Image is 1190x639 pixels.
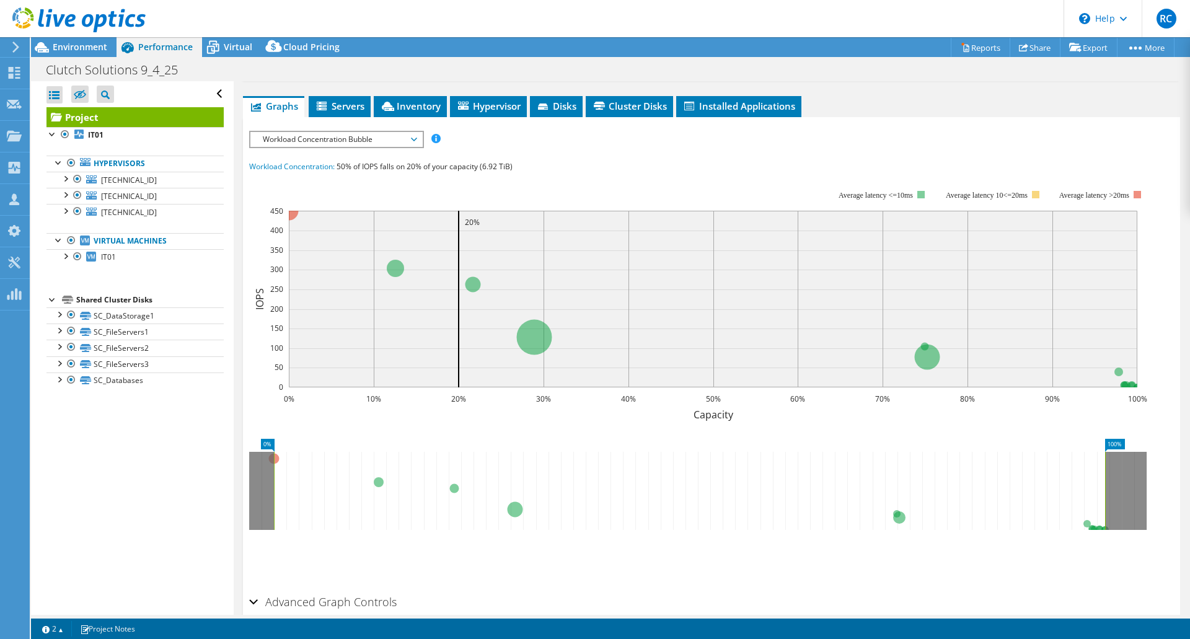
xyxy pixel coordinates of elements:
[1128,394,1147,404] text: 100%
[315,100,364,112] span: Servers
[875,394,890,404] text: 70%
[451,394,466,404] text: 20%
[249,161,335,172] span: Workload Concentration:
[366,394,381,404] text: 10%
[790,394,805,404] text: 60%
[839,191,913,200] tspan: Average latency <=10ms
[46,340,224,356] a: SC_FileServers2
[960,394,975,404] text: 80%
[279,382,283,392] text: 0
[101,207,157,218] span: [TECHNICAL_ID]
[270,284,283,294] text: 250
[270,343,283,353] text: 100
[46,204,224,220] a: [TECHNICAL_ID]
[682,100,795,112] span: Installed Applications
[40,63,197,77] h1: Clutch Solutions 9_4_25
[249,100,298,112] span: Graphs
[380,100,441,112] span: Inventory
[101,191,157,201] span: [TECHNICAL_ID]
[270,323,283,333] text: 150
[46,372,224,389] a: SC_Databases
[1045,394,1060,404] text: 90%
[283,41,340,53] span: Cloud Pricing
[536,394,551,404] text: 30%
[33,621,72,637] a: 2
[46,356,224,372] a: SC_FileServers3
[1060,38,1117,57] a: Export
[1059,191,1129,200] text: Average latency >20ms
[46,307,224,324] a: SC_DataStorage1
[46,107,224,127] a: Project
[46,127,224,143] a: IT01
[284,394,294,404] text: 0%
[46,172,224,188] a: [TECHNICAL_ID]
[249,589,397,614] h2: Advanced Graph Controls
[253,288,267,310] text: IOPS
[88,130,104,140] b: IT01
[337,161,513,172] span: 50% of IOPS falls on 20% of your capacity (6.92 TiB)
[592,100,667,112] span: Cluster Disks
[270,264,283,275] text: 300
[71,621,144,637] a: Project Notes
[621,394,636,404] text: 40%
[706,394,721,404] text: 50%
[1117,38,1175,57] a: More
[951,38,1010,57] a: Reports
[465,217,480,227] text: 20%
[275,362,283,372] text: 50
[224,41,252,53] span: Virtual
[1157,9,1176,29] span: RC
[101,252,116,262] span: IT01
[46,324,224,340] a: SC_FileServers1
[138,41,193,53] span: Performance
[53,41,107,53] span: Environment
[76,293,224,307] div: Shared Cluster Disks
[101,175,157,185] span: [TECHNICAL_ID]
[46,249,224,265] a: IT01
[46,233,224,249] a: Virtual Machines
[270,206,283,216] text: 450
[456,100,521,112] span: Hypervisor
[270,245,283,255] text: 350
[694,408,734,421] text: Capacity
[46,156,224,172] a: Hypervisors
[270,304,283,314] text: 200
[46,188,224,204] a: [TECHNICAL_ID]
[270,225,283,236] text: 400
[1079,13,1090,24] svg: \n
[536,100,576,112] span: Disks
[946,191,1028,200] tspan: Average latency 10<=20ms
[1010,38,1060,57] a: Share
[257,132,416,147] span: Workload Concentration Bubble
